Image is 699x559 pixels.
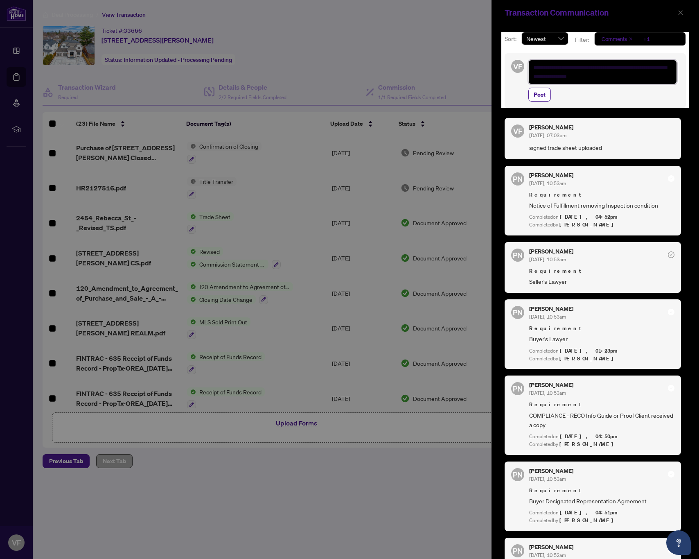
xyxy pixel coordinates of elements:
span: [PERSON_NAME] [559,517,618,524]
span: Requirement [529,401,674,409]
span: PN [513,545,523,557]
span: Notice of Fulfillment removing Inspection condition [529,201,674,210]
div: +1 [643,35,650,43]
h5: [PERSON_NAME] [529,382,573,388]
span: check-circle [668,471,674,478]
h5: [PERSON_NAME] [529,172,573,178]
h5: [PERSON_NAME] [529,544,573,550]
span: Requirement [529,267,674,275]
span: check-circle [668,547,674,554]
button: Post [528,88,551,102]
span: Comments [598,33,635,45]
span: [DATE], 07:03pm [529,132,566,138]
span: [DATE], 10:53am [529,314,566,320]
span: [PERSON_NAME] [559,441,618,448]
span: PN [513,383,523,394]
div: Completed on [529,433,674,441]
span: [DATE], 04:50pm [560,433,619,440]
div: Completed on [529,213,674,221]
span: Newest [526,32,564,45]
span: Post [534,88,546,101]
span: VF [513,125,522,137]
div: Completed on [529,347,674,355]
div: Completed by [529,441,674,448]
button: Open asap [666,530,691,555]
span: [DATE], 04:51pm [560,509,619,516]
span: close [678,10,683,16]
p: Filter: [575,35,591,44]
p: Sort: [505,34,518,43]
h5: [PERSON_NAME] [529,468,573,474]
span: VF [513,61,522,72]
h5: [PERSON_NAME] [529,249,573,254]
span: [DATE], 10:53am [529,256,566,263]
div: Completed by [529,517,674,525]
span: [DATE], 01:23pm [560,347,619,354]
h5: [PERSON_NAME] [529,124,573,130]
span: check-circle [668,309,674,315]
span: [DATE], 10:53am [529,390,566,396]
span: [DATE], 10:52am [529,552,566,558]
span: PN [513,469,523,480]
span: Requirement [529,324,674,333]
h5: [PERSON_NAME] [529,306,573,312]
span: close [629,37,633,41]
span: signed trade sheet uploaded [529,143,674,152]
span: PN [513,173,523,185]
span: Comments [602,35,627,43]
span: Buyer's Lawyer [529,334,674,344]
span: COMPLIANCE - RECO Info Guide or Proof Client received a copy [529,411,674,430]
span: Requirement [529,191,674,199]
span: Buyer Designated Representation Agreement [529,496,674,506]
span: check-circle [668,175,674,182]
span: [DATE], 10:53am [529,476,566,482]
span: PN [513,249,523,261]
div: Completed by [529,355,674,363]
div: Completed by [529,221,674,229]
span: PN [513,307,523,318]
div: Completed on [529,509,674,517]
span: [DATE], 10:53am [529,180,566,186]
span: check-circle [668,251,674,258]
div: Transaction Communication [505,7,675,19]
span: [DATE], 04:52pm [560,213,619,220]
span: Seller's Lawyer [529,277,674,286]
span: [PERSON_NAME] [559,221,618,228]
span: check-circle [668,385,674,392]
span: Requirement [529,487,674,495]
span: [PERSON_NAME] [559,355,618,362]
